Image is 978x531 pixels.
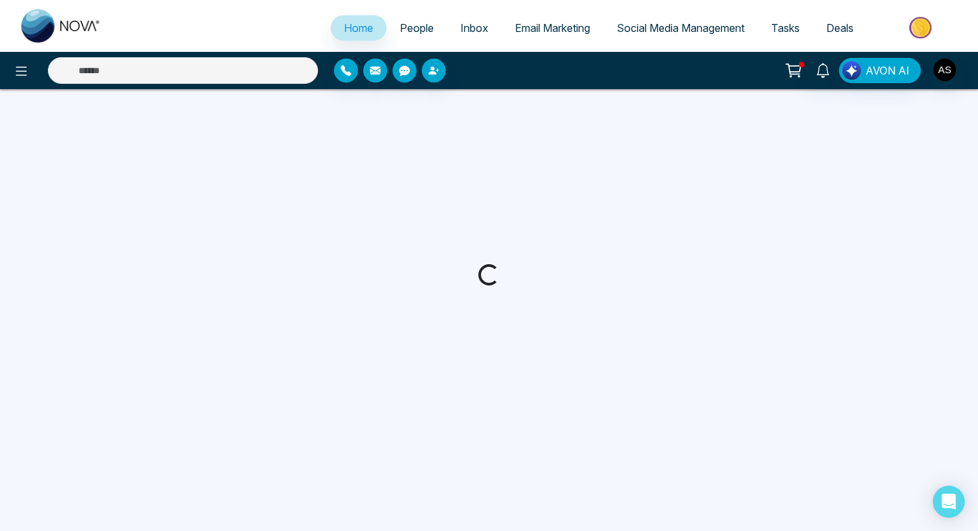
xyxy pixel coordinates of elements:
[874,13,970,43] img: Market-place.gif
[617,21,744,35] span: Social Media Management
[933,59,956,81] img: User Avatar
[758,15,813,41] a: Tasks
[515,21,590,35] span: Email Marketing
[21,9,101,43] img: Nova CRM Logo
[344,21,373,35] span: Home
[866,63,909,79] span: AVON AI
[771,21,800,35] span: Tasks
[460,21,488,35] span: Inbox
[447,15,502,41] a: Inbox
[826,21,854,35] span: Deals
[603,15,758,41] a: Social Media Management
[813,15,867,41] a: Deals
[502,15,603,41] a: Email Marketing
[387,15,447,41] a: People
[933,486,965,518] div: Open Intercom Messenger
[331,15,387,41] a: Home
[839,58,921,83] button: AVON AI
[400,21,434,35] span: People
[842,61,861,80] img: Lead Flow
